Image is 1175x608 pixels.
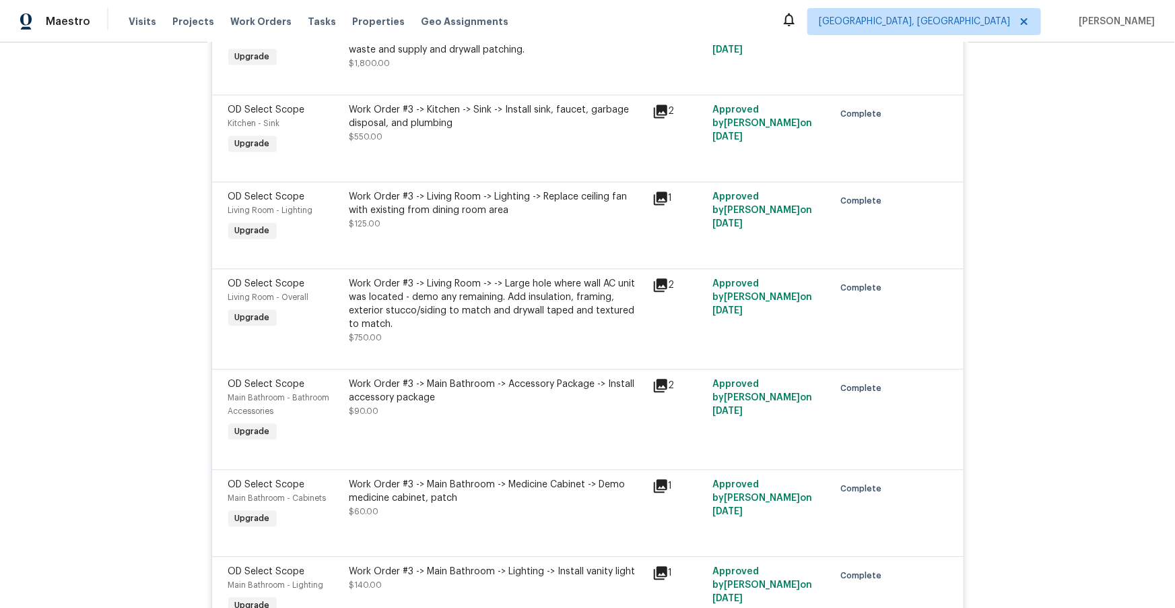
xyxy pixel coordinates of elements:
[228,480,305,489] span: OD Select Scope
[349,103,644,130] div: Work Order #3 -> Kitchen -> Sink -> Install sink, faucet, garbage disposal, and plumbing
[230,224,275,237] span: Upgrade
[228,206,313,214] span: Living Room - Lighting
[819,15,1010,28] span: [GEOGRAPHIC_DATA], [GEOGRAPHIC_DATA]
[349,133,383,141] span: $550.00
[230,512,275,525] span: Upgrade
[228,567,305,576] span: OD Select Scope
[712,507,743,516] span: [DATE]
[712,379,812,416] span: Approved by [PERSON_NAME] on
[129,15,156,28] span: Visits
[712,132,743,142] span: [DATE]
[228,279,305,288] span: OD Select Scope
[228,293,309,301] span: Living Room - Overall
[349,277,644,331] div: Work Order #3 -> Living Room -> -> Large hole where wall AC unit was located - demo any remaining...
[349,59,391,67] span: $1,800.00
[652,377,705,394] div: 2
[228,379,305,389] span: OD Select Scope
[840,281,887,295] span: Complete
[712,279,812,315] span: Approved by [PERSON_NAME] on
[349,581,382,589] span: $140.00
[1073,15,1155,28] span: [PERSON_NAME]
[46,15,90,28] span: Maestro
[228,494,327,502] span: Main Bathroom - Cabinets
[712,594,743,603] span: [DATE]
[652,103,705,119] div: 2
[228,105,305,115] span: OD Select Scope
[352,15,405,28] span: Properties
[172,15,214,28] span: Projects
[652,565,705,581] div: 1
[228,394,330,415] span: Main Bathroom - Bathroom Accessories
[712,192,812,229] span: Approved by [PERSON_NAME] on
[712,219,743,229] span: [DATE]
[228,581,324,589] span: Main Bathroom - Lighting
[349,508,379,516] span: $60.00
[230,425,275,438] span: Upgrade
[421,15,508,28] span: Geo Assignments
[652,277,705,293] div: 2
[230,15,292,28] span: Work Orders
[652,190,705,206] div: 1
[712,406,743,416] span: [DATE]
[349,220,381,228] span: $125.00
[349,407,379,415] span: $90.00
[228,119,280,127] span: Kitchen - Sink
[652,478,705,494] div: 1
[712,567,812,603] span: Approved by [PERSON_NAME] on
[712,45,743,55] span: [DATE]
[712,105,812,142] span: Approved by [PERSON_NAME] on
[349,334,382,342] span: $750.00
[840,569,887,582] span: Complete
[840,482,887,495] span: Complete
[308,17,336,26] span: Tasks
[840,194,887,208] span: Complete
[349,565,644,578] div: Work Order #3 -> Main Bathroom -> Lighting -> Install vanity light
[230,311,275,324] span: Upgrade
[230,50,275,63] span: Upgrade
[840,107,887,121] span: Complete
[712,480,812,516] span: Approved by [PERSON_NAME] on
[349,190,644,217] div: Work Order #3 -> Living Room -> Lighting -> Replace ceiling fan with existing from dining room area
[349,478,644,505] div: Work Order #3 -> Main Bathroom -> Medicine Cabinet -> Demo medicine cabinet, patch
[230,137,275,150] span: Upgrade
[840,382,887,395] span: Complete
[349,377,644,404] div: Work Order #3 -> Main Bathroom -> Accessory Package -> Install accessory package
[712,306,743,315] span: [DATE]
[228,192,305,202] span: OD Select Scope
